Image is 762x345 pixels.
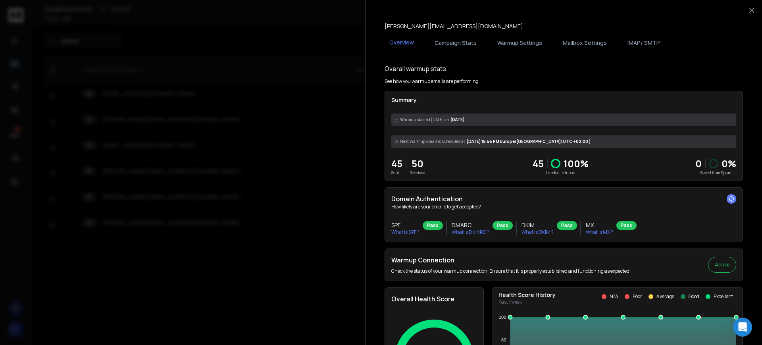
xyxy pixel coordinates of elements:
p: What is DMARC ? [452,229,489,235]
p: Health Score History [498,291,556,299]
p: 50 [410,157,425,170]
button: Warmup Settings [493,34,547,52]
div: Pass [493,221,513,230]
p: 100 % [564,157,589,170]
p: Check the status of your warmup connection. Ensure that it is properly established and functionin... [391,268,631,274]
div: Pass [557,221,577,230]
p: Landed in Inbox [533,170,589,176]
p: What is SPF ? [391,229,419,235]
strong: 0 [695,157,702,170]
h3: SPF [391,221,419,229]
p: What is MX ? [586,229,613,235]
div: [DATE] 15:46 PM Europe/[GEOGRAPHIC_DATA] (UTC +02:00 ) [391,135,736,148]
p: Received [410,170,425,176]
span: Next Warmup Email is scheduled at [400,139,465,145]
p: 45 [533,157,544,170]
p: How likely are your emails to get accepted? [391,204,736,210]
p: Sent [391,170,402,176]
div: Pass [423,221,443,230]
button: Overview [385,34,419,52]
p: [PERSON_NAME][EMAIL_ADDRESS][DOMAIN_NAME] [385,22,523,30]
p: Saved from Spam [695,170,736,176]
span: Warmup started [DATE] on [400,117,449,123]
p: Average [656,293,674,300]
p: Past 1 week [498,299,556,305]
div: Open Intercom Messenger [733,318,752,337]
h1: Overall warmup stats [385,64,446,73]
h3: MX [586,221,613,229]
h2: Overall Health Score [391,294,477,304]
h2: Domain Authentication [391,194,736,204]
p: Summary [391,96,736,104]
tspan: 100 [499,315,506,320]
p: Excellent [714,293,733,300]
p: See how you warmup emails are performing [385,78,479,85]
button: Campaign Stats [430,34,481,52]
button: Active [708,257,736,273]
tspan: 80 [501,337,506,342]
p: 0 % [722,157,736,170]
h3: DMARC [452,221,489,229]
div: Pass [616,221,637,230]
div: [DATE] [391,114,736,126]
h3: DKIM [521,221,554,229]
p: What is DKIM ? [521,229,554,235]
button: IMAP/ SMTP [623,34,665,52]
p: Poor [633,293,642,300]
button: Mailbox Settings [558,34,612,52]
h2: Warmup Connection [391,255,631,265]
p: 45 [391,157,402,170]
p: Good [689,293,699,300]
p: N/A [610,293,618,300]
